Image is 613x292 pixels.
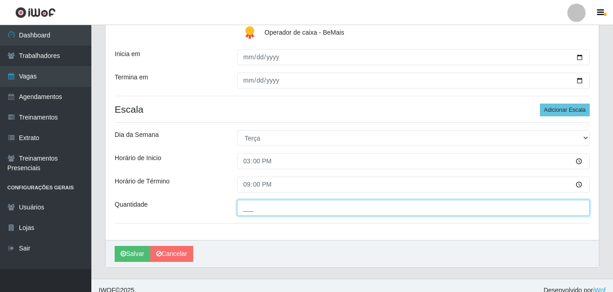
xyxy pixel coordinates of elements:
[115,73,148,82] label: Termina em
[264,29,344,36] span: Operador de caixa - BeMais
[115,49,140,59] label: Inicia em
[115,130,159,140] label: Dia da Semana
[15,7,56,18] img: CoreUI Logo
[237,200,590,216] input: Informe a quantidade...
[115,246,150,262] button: Salvar
[150,246,193,262] a: Cancelar
[540,104,590,116] button: Adicionar Escala
[237,177,590,193] input: 00:00
[115,104,590,115] h4: Escala
[237,73,590,89] input: 00/00/0000
[115,200,148,209] label: Quantidade
[241,24,263,42] img: Operador de caixa - BeMais
[115,177,169,186] label: Horário de Término
[237,153,590,169] input: 00:00
[115,153,161,163] label: Horário de Inicio
[237,49,590,65] input: 00/00/0000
